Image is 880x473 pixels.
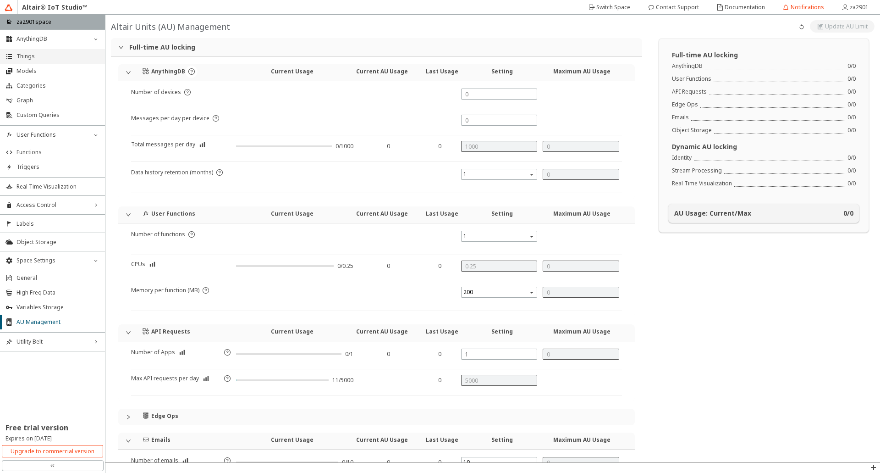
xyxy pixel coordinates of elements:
article: Number of functions [131,231,185,255]
article: Data history retention (months) [131,169,213,193]
div: 0 [424,262,456,270]
div: 0/0.25 [337,262,353,270]
span: expanded [126,438,131,444]
div: 0/10 [342,459,353,466]
span: 200 [463,287,537,298]
div: 0 / 0 [847,154,856,161]
div: EmailsCurrent UsageCurrent AU UsageLast UsageSettingMaximum AU Usage [118,433,635,449]
h4: Current AU Usage [342,436,422,444]
div: 0 / 0 [847,114,856,121]
span: General [16,274,99,282]
h4: Last Usage [422,210,462,217]
h4: Current AU Usage [342,328,422,335]
span: AU Management [16,318,99,326]
div: API RequestsCurrent UsageCurrent AU UsageLast UsageSettingMaximum AU Usage [118,324,635,341]
h4: Edge Ops [151,412,178,420]
h4: Last Usage [422,436,462,444]
span: Categories [16,82,99,89]
div: Edge Ops [672,101,698,108]
div: AnythingDB [672,62,703,70]
div: 0/1 [345,351,353,358]
span: Access Control [16,201,88,209]
div: 0 / 0 [847,127,856,134]
h4: Last Usage [422,328,462,335]
h4: Setting [462,210,542,217]
div: Emails [672,114,689,121]
span: 10 [463,457,537,468]
div: 0 / 0 [847,75,856,83]
div: 0 [363,459,415,466]
h4: Maximum AU Usage [542,436,622,444]
div: 0 [363,262,415,270]
div: Real Time Visualization [672,180,732,187]
h4: AU Usage: Current/Max [674,210,751,217]
span: Labels [16,220,99,228]
p: za2901space [16,18,51,26]
h4: Maximum AU Usage [542,210,622,217]
h4: Current Usage [242,68,342,75]
h4: Setting [462,436,542,444]
h4: User Functions [151,210,195,217]
div: 0 / 0 [847,62,856,70]
div: 11/5000 [332,377,353,384]
div: AnythingDBCurrent UsageCurrent AU UsageLast UsageSettingMaximum AU Usage [118,64,635,81]
div: Edge Ops [118,409,635,425]
div: 0 [424,459,456,466]
article: Number of devices [131,89,181,109]
span: Real Time Visualization [16,183,99,190]
div: 0 [424,351,456,358]
div: 0 / 0 [847,180,856,187]
span: Models [16,67,99,75]
div: 0/1000 [335,143,353,150]
article: Total messages per day [131,141,195,161]
div: 0 [424,143,456,150]
div: 0 / 0 [847,101,856,108]
div: 0 [363,351,415,358]
article: Messages per day per device [131,115,209,135]
span: Things [16,53,99,60]
h4: Current Usage [242,210,342,217]
span: User Functions [16,131,88,139]
div: Object Storage [672,127,712,134]
span: expanded [126,70,131,75]
span: 1 [463,231,537,242]
h4: Setting [462,328,542,335]
h4: Current AU Usage [342,68,422,75]
span: Space Settings [16,257,88,264]
h4: Current Usage [242,328,342,335]
div: API Requests [672,88,707,95]
span: Object Storage [16,239,99,246]
div: Full-time AU locking [111,38,642,56]
span: 1 [463,169,537,180]
span: Variables Storage [16,304,99,311]
h4: Maximum AU Usage [542,328,622,335]
span: expanded [126,330,131,335]
h4: AnythingDB [151,68,185,75]
h4: 0 / 0 [843,210,853,217]
article: CPUs [131,261,145,281]
div: 0 / 0 [847,88,856,95]
span: Utility Belt [16,338,88,345]
div: Stream Processing [672,167,722,174]
div: User FunctionsCurrent UsageCurrent AU UsageLast UsageSettingMaximum AU Usage [118,206,635,223]
div: 0 / 0 [847,167,856,174]
div: 0 [424,377,456,384]
h4: Last Usage [422,68,462,75]
span: collapsed [126,414,131,420]
h3: Dynamic AU locking [672,143,856,150]
h4: Emails [151,436,170,444]
span: expanded [118,45,124,50]
span: AnythingDB [16,35,88,43]
div: Identity [672,154,692,161]
article: Max API requests per day [131,375,199,395]
h4: Current Usage [242,436,342,444]
h4: API Requests [151,328,190,335]
span: Custom Queries [16,111,99,119]
article: Number of Apps [131,349,175,369]
h3: Full-time AU locking [672,51,856,59]
div: 0 [363,143,415,150]
span: Triggers [16,163,99,171]
span: expanded [126,212,131,217]
span: High Freq Data [16,289,99,296]
span: Functions [16,149,99,156]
